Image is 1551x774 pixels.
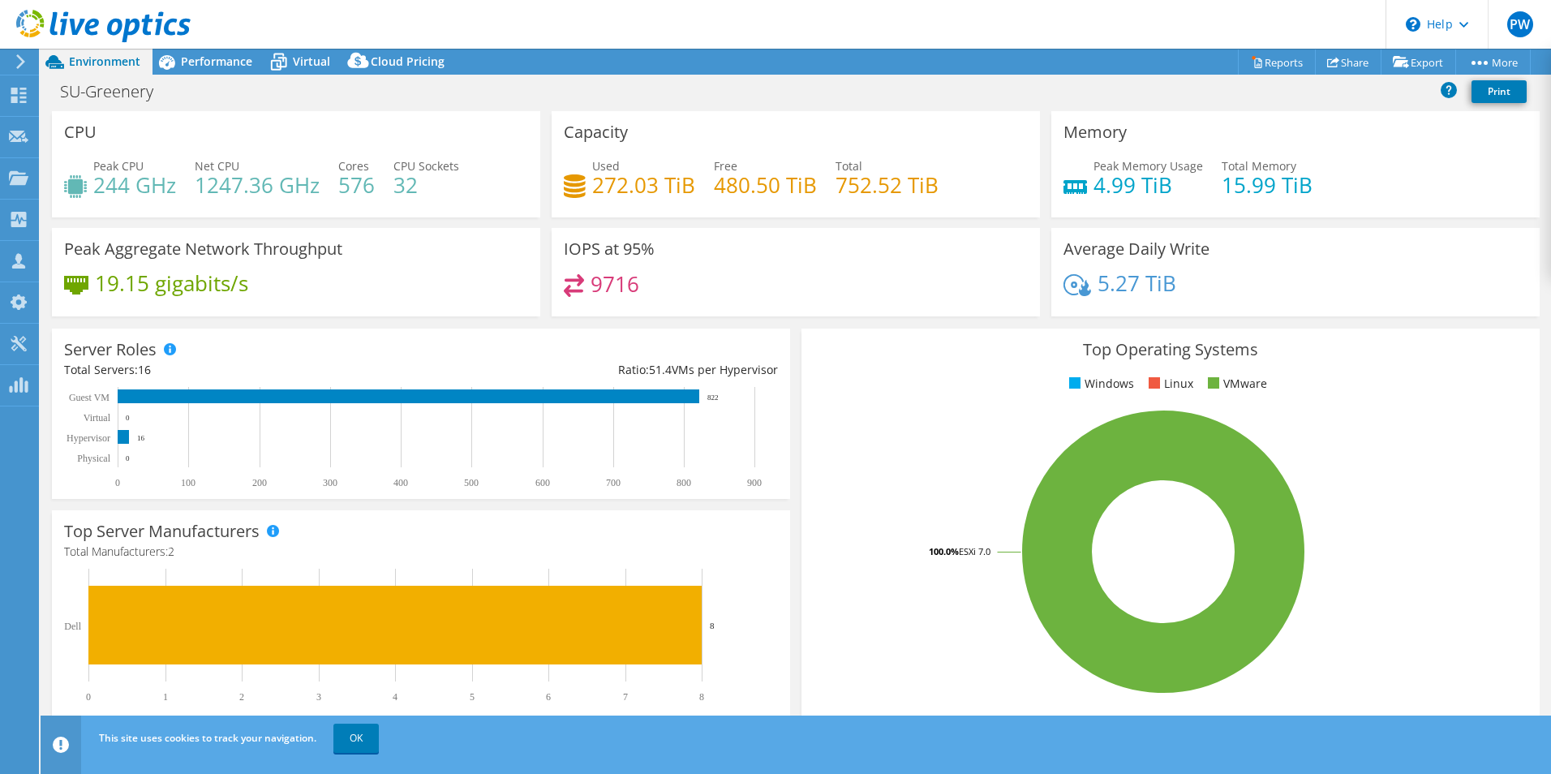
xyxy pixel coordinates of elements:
h4: 19.15 gigabits/s [95,274,248,292]
tspan: ESXi 7.0 [959,545,990,557]
h3: Server Roles [64,341,157,359]
text: 3 [316,691,321,703]
h3: Average Daily Write [1063,240,1209,258]
li: Windows [1065,375,1134,393]
a: Share [1315,49,1381,75]
span: Cloud Pricing [371,54,445,69]
text: 0 [86,691,91,703]
h4: 5.27 TiB [1098,274,1176,292]
text: 5 [470,691,475,703]
h4: 576 [338,176,375,194]
span: Total Memory [1222,158,1296,174]
text: Hypervisor [67,432,110,444]
span: Used [592,158,620,174]
svg: \n [1406,17,1420,32]
text: 600 [535,477,550,488]
a: OK [333,724,379,753]
h3: Top Server Manufacturers [64,522,260,540]
h3: CPU [64,123,97,141]
span: Net CPU [195,158,239,174]
text: 4 [393,691,397,703]
a: Print [1472,80,1527,103]
div: Total Servers: [64,361,421,379]
text: 900 [747,477,762,488]
h4: 32 [393,176,459,194]
text: Physical [77,453,110,464]
h4: 9716 [591,275,639,293]
text: 200 [252,477,267,488]
text: 100 [181,477,195,488]
text: Dell [64,621,81,632]
span: Total [836,158,862,174]
text: 500 [464,477,479,488]
text: 400 [393,477,408,488]
text: 8 [710,621,715,630]
text: 8 [699,691,704,703]
h4: 15.99 TiB [1222,176,1313,194]
span: Free [714,158,737,174]
div: Ratio: VMs per Hypervisor [421,361,778,379]
text: 0 [115,477,120,488]
span: 2 [168,544,174,559]
span: Peak CPU [93,158,144,174]
span: PW [1507,11,1533,37]
text: 16 [137,434,145,442]
span: CPU Sockets [393,158,459,174]
text: 1 [163,691,168,703]
span: Environment [69,54,140,69]
text: 822 [707,393,719,402]
span: 51.4 [649,362,672,377]
h3: Memory [1063,123,1127,141]
h3: Top Operating Systems [814,341,1527,359]
text: 0 [126,454,130,462]
text: 7 [623,691,628,703]
text: 6 [546,691,551,703]
span: 16 [138,362,151,377]
span: Virtual [293,54,330,69]
span: Performance [181,54,252,69]
h3: Capacity [564,123,628,141]
li: Linux [1145,375,1193,393]
span: This site uses cookies to track your navigation. [99,731,316,745]
a: Reports [1238,49,1316,75]
h1: SU-Greenery [53,83,178,101]
tspan: 100.0% [929,545,959,557]
text: Guest VM [69,392,110,403]
li: VMware [1204,375,1267,393]
text: 0 [126,414,130,422]
text: 300 [323,477,337,488]
text: Virtual [84,412,111,424]
h4: 244 GHz [93,176,176,194]
h3: Peak Aggregate Network Throughput [64,240,342,258]
span: Peak Memory Usage [1093,158,1203,174]
h3: IOPS at 95% [564,240,655,258]
h4: 480.50 TiB [714,176,817,194]
a: More [1455,49,1531,75]
h4: Total Manufacturers: [64,543,778,561]
text: 700 [606,477,621,488]
text: 2 [239,691,244,703]
a: Export [1381,49,1456,75]
h4: 272.03 TiB [592,176,695,194]
h4: 4.99 TiB [1093,176,1203,194]
text: 800 [677,477,691,488]
h4: 752.52 TiB [836,176,939,194]
span: Cores [338,158,369,174]
h4: 1247.36 GHz [195,176,320,194]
